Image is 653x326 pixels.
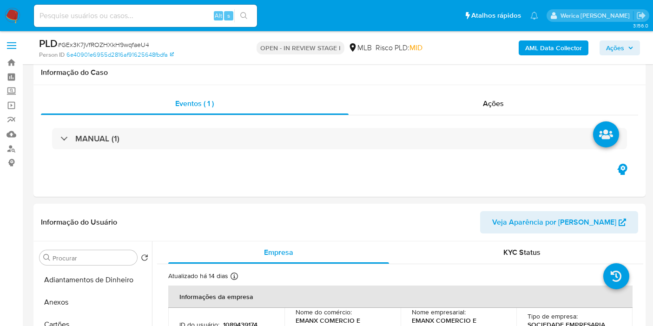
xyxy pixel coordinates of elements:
[227,11,230,20] span: s
[296,308,352,316] p: Nome do comércio :
[525,40,582,55] b: AML Data Collector
[36,269,152,291] button: Adiantamentos de Dinheiro
[168,272,228,280] p: Atualizado há 14 dias
[503,247,541,258] span: KYC Status
[606,40,624,55] span: Ações
[52,128,627,149] div: MANUAL (1)
[215,11,222,20] span: Alt
[530,12,538,20] a: Notificações
[561,11,633,20] p: werica.jgaldencio@mercadolivre.com
[483,98,504,109] span: Ações
[53,254,133,262] input: Procurar
[264,247,293,258] span: Empresa
[75,133,119,144] h3: MANUAL (1)
[519,40,588,55] button: AML Data Collector
[409,42,422,53] span: MID
[492,211,616,233] span: Veja Aparência por [PERSON_NAME]
[376,43,422,53] span: Risco PLD:
[58,40,149,49] span: # GEx3K7jVfROZHXkH9wqfaeU4
[141,254,148,264] button: Retornar ao pedido padrão
[600,40,640,55] button: Ações
[636,11,646,20] a: Sair
[257,41,344,54] p: OPEN - IN REVIEW STAGE I
[348,43,372,53] div: MLB
[234,9,253,22] button: search-icon
[168,286,633,308] th: Informações da empresa
[66,51,174,59] a: 6e40901e6955d2816af91625648fbdfa
[480,211,638,233] button: Veja Aparência por [PERSON_NAME]
[39,36,58,51] b: PLD
[471,11,521,20] span: Atalhos rápidos
[43,254,51,261] button: Procurar
[34,10,257,22] input: Pesquise usuários ou casos...
[175,98,214,109] span: Eventos ( 1 )
[39,51,65,59] b: Person ID
[528,312,578,320] p: Tipo de empresa :
[41,68,638,77] h1: Informação do Caso
[36,291,152,313] button: Anexos
[412,308,466,316] p: Nome empresarial :
[41,218,117,227] h1: Informação do Usuário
